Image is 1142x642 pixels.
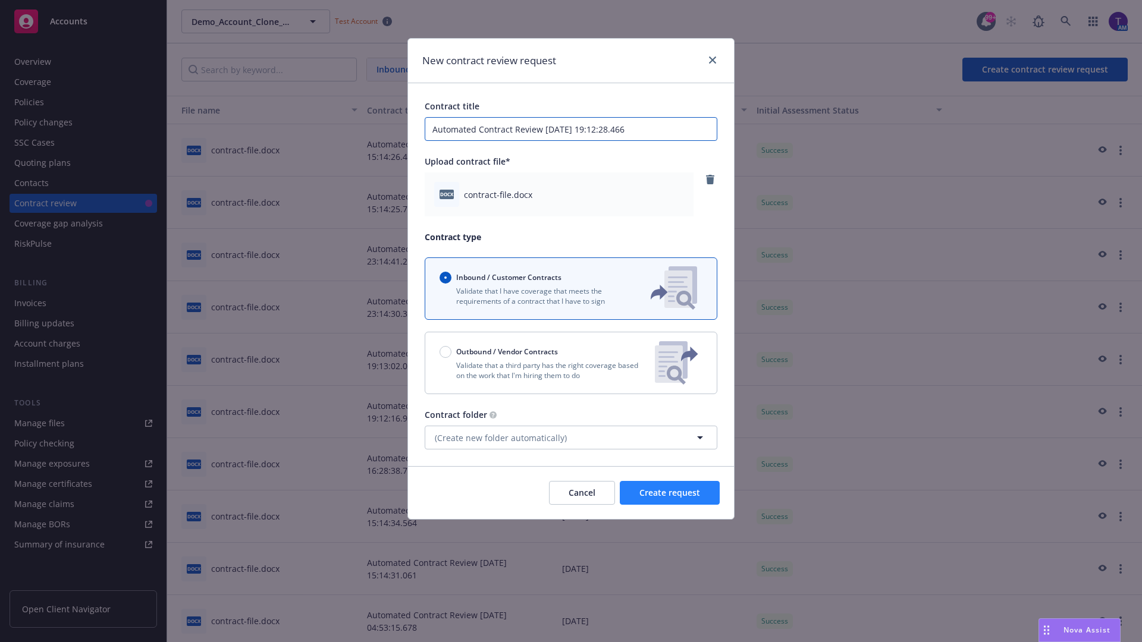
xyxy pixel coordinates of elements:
[422,53,556,68] h1: New contract review request
[425,231,717,243] p: Contract type
[569,487,595,498] span: Cancel
[703,172,717,187] a: remove
[1039,619,1054,641] div: Drag to move
[425,332,717,394] button: Outbound / Vendor ContractsValidate that a third party has the right coverage based on the work t...
[440,272,451,284] input: Inbound / Customer Contracts
[1039,618,1121,642] button: Nova Assist
[705,53,720,67] a: close
[425,156,510,167] span: Upload contract file*
[440,286,631,306] p: Validate that I have coverage that meets the requirements of a contract that I have to sign
[440,346,451,358] input: Outbound / Vendor Contracts
[1063,625,1110,635] span: Nova Assist
[440,190,454,199] span: docx
[425,100,479,112] span: Contract title
[425,426,717,449] button: (Create new folder automatically)
[440,360,645,380] p: Validate that a third party has the right coverage based on the work that I'm hiring them to do
[456,272,561,282] span: Inbound / Customer Contracts
[456,347,558,357] span: Outbound / Vendor Contracts
[435,432,567,444] span: (Create new folder automatically)
[425,117,717,141] input: Enter a title for this contract
[464,188,532,201] span: contract-file.docx
[549,481,615,505] button: Cancel
[620,481,720,505] button: Create request
[425,257,717,320] button: Inbound / Customer ContractsValidate that I have coverage that meets the requirements of a contra...
[639,487,700,498] span: Create request
[425,409,487,420] span: Contract folder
